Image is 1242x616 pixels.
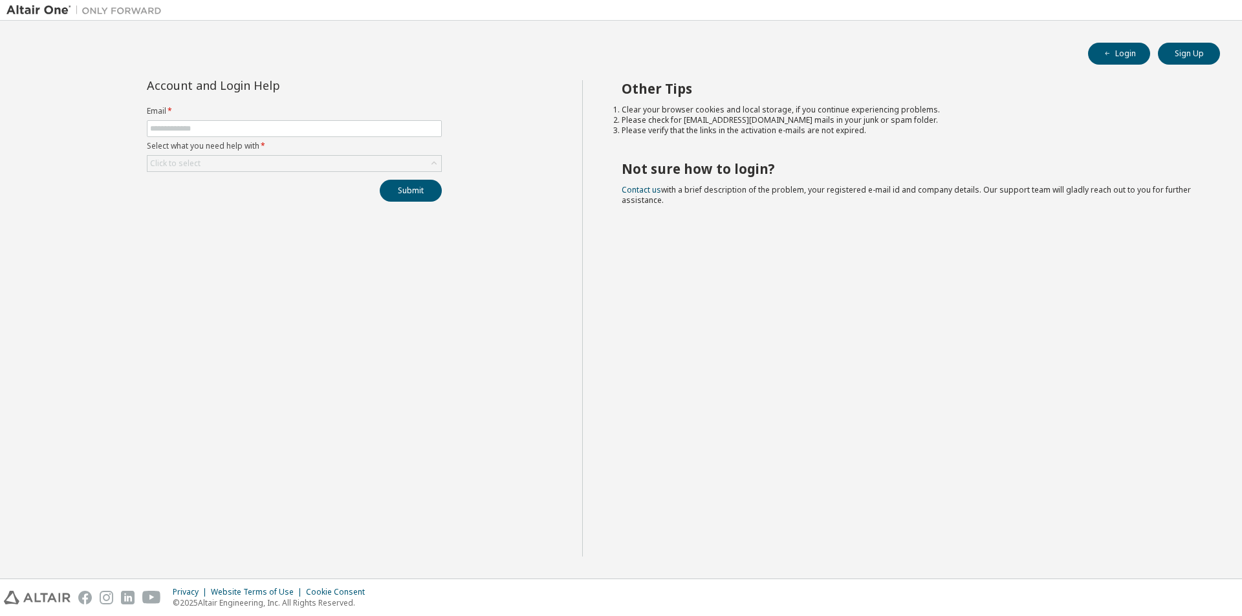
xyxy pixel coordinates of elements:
li: Please check for [EMAIL_ADDRESS][DOMAIN_NAME] mails in your junk or spam folder. [622,115,1197,125]
p: © 2025 Altair Engineering, Inc. All Rights Reserved. [173,597,373,608]
div: Cookie Consent [306,587,373,597]
label: Email [147,106,442,116]
h2: Other Tips [622,80,1197,97]
button: Login [1088,43,1150,65]
h2: Not sure how to login? [622,160,1197,177]
button: Sign Up [1158,43,1220,65]
div: Click to select [147,156,441,171]
div: Account and Login Help [147,80,383,90]
li: Please verify that the links in the activation e-mails are not expired. [622,125,1197,136]
a: Contact us [622,184,661,195]
button: Submit [380,180,442,202]
img: altair_logo.svg [4,591,71,604]
div: Privacy [173,587,211,597]
label: Select what you need help with [147,141,442,151]
img: facebook.svg [78,591,92,604]
img: youtube.svg [142,591,161,604]
div: Website Terms of Use [211,587,306,597]
li: Clear your browser cookies and local storage, if you continue experiencing problems. [622,105,1197,115]
img: linkedin.svg [121,591,135,604]
img: Altair One [6,4,168,17]
img: instagram.svg [100,591,113,604]
div: Click to select [150,158,201,169]
span: with a brief description of the problem, your registered e-mail id and company details. Our suppo... [622,184,1191,206]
